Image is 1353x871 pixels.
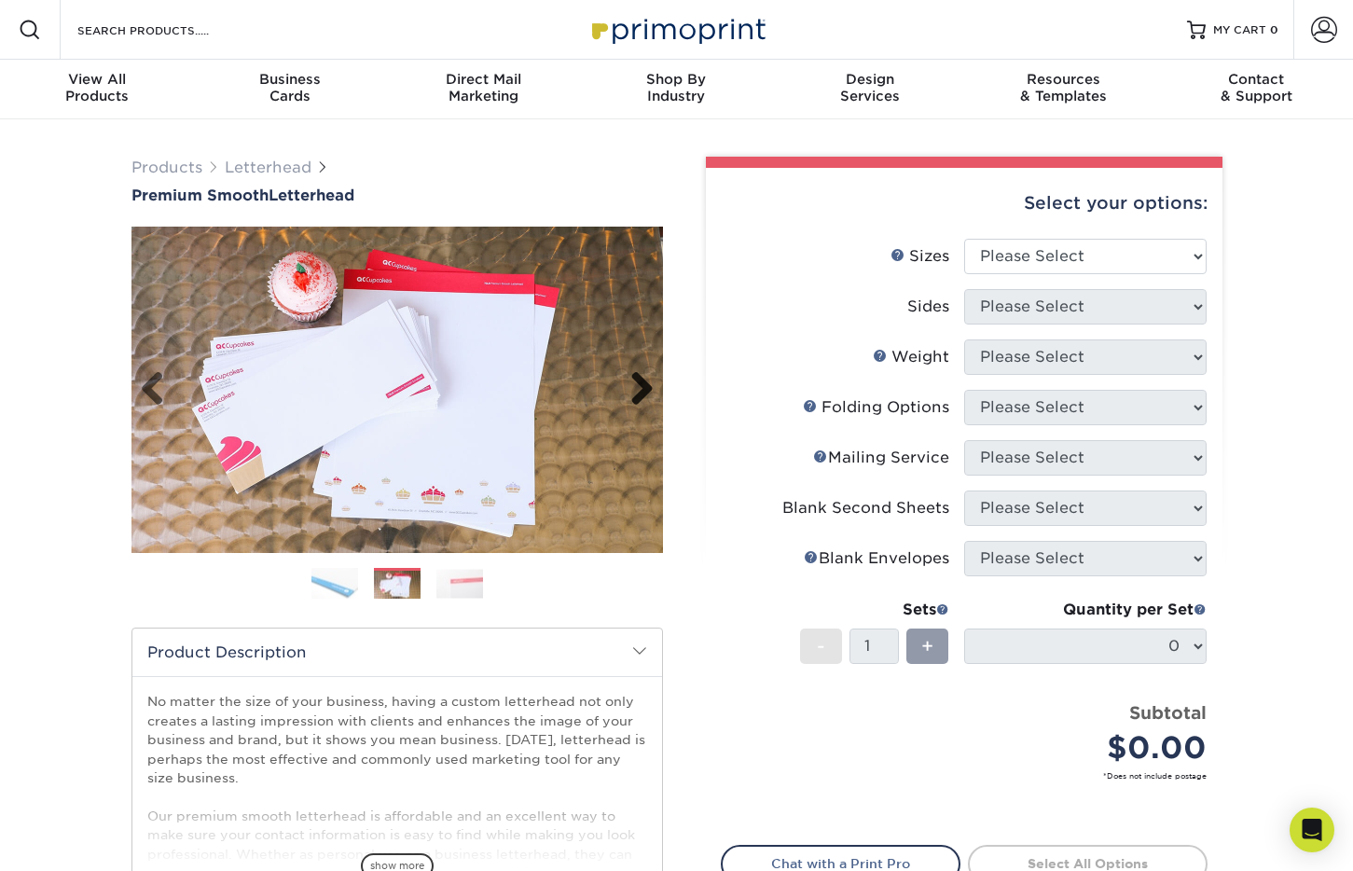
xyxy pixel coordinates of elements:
[773,60,966,119] a: DesignServices
[580,60,773,119] a: Shop ByIndustry
[1290,808,1334,852] div: Open Intercom Messenger
[225,159,311,176] a: Letterhead
[584,9,770,49] img: Primoprint
[1160,60,1353,119] a: Contact& Support
[921,632,933,660] span: +
[817,632,825,660] span: -
[782,497,949,519] div: Blank Second Sheets
[873,346,949,368] div: Weight
[966,71,1159,104] div: & Templates
[193,60,386,119] a: BusinessCards
[76,19,257,41] input: SEARCH PRODUCTS.....
[773,71,966,88] span: Design
[966,60,1159,119] a: Resources& Templates
[1270,23,1278,36] span: 0
[387,71,580,104] div: Marketing
[813,447,949,469] div: Mailing Service
[890,245,949,268] div: Sizes
[580,71,773,104] div: Industry
[131,227,663,553] img: Premium Smooth 02
[964,599,1207,621] div: Quantity per Set
[803,396,949,419] div: Folding Options
[773,71,966,104] div: Services
[131,187,663,204] h1: Letterhead
[978,726,1207,770] div: $0.00
[131,159,202,176] a: Products
[131,187,269,204] span: Premium Smooth
[131,187,663,204] a: Premium SmoothLetterhead
[374,571,421,600] img: Letterhead 02
[736,770,1207,781] small: *Does not include postage
[387,71,580,88] span: Direct Mail
[311,567,358,600] img: Letterhead 01
[800,599,949,621] div: Sets
[193,71,386,104] div: Cards
[1129,702,1207,723] strong: Subtotal
[907,296,949,318] div: Sides
[387,60,580,119] a: Direct MailMarketing
[1213,22,1266,38] span: MY CART
[1160,71,1353,104] div: & Support
[193,71,386,88] span: Business
[436,569,483,598] img: Letterhead 03
[580,71,773,88] span: Shop By
[132,629,662,676] h2: Product Description
[1160,71,1353,88] span: Contact
[804,547,949,570] div: Blank Envelopes
[966,71,1159,88] span: Resources
[721,168,1208,239] div: Select your options:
